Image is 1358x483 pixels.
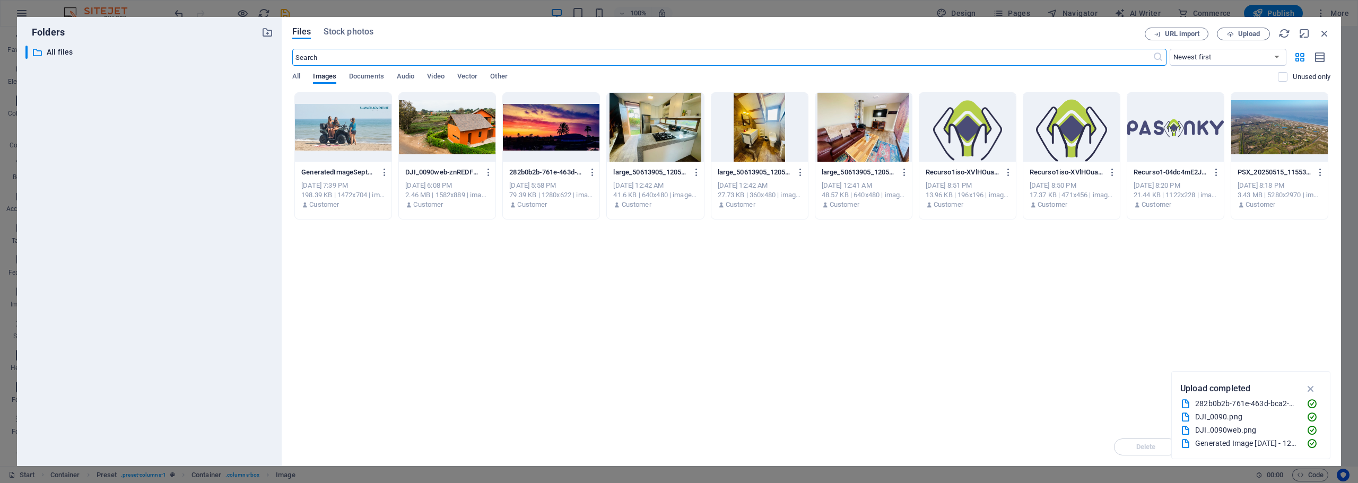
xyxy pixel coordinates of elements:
[1134,181,1217,190] div: [DATE] 8:20 PM
[301,181,385,190] div: [DATE] 7:39 PM
[457,70,478,85] span: Vector
[301,168,376,177] p: GeneratedImageSeptember022025-12_38PM-fK1J8trat3Ic3o3ViAWOMQ.jpeg
[1319,28,1330,39] i: Close
[613,190,697,200] div: 41.6 KB | 640x480 | image/jpeg
[1238,190,1321,200] div: 3.43 MB | 5280x2970 | image/jpeg
[25,46,28,59] div: ​
[726,200,755,209] p: Customer
[1195,424,1298,436] div: DJI_0090web.png
[490,70,507,85] span: Other
[509,168,584,177] p: 282b0b2b-761e-463d-bca2-1a2ab385057b-vEHkVAm8_g3Z8esk0K1X2w.jpg
[427,70,444,85] span: Video
[292,25,311,38] span: Files
[292,70,300,85] span: All
[830,200,859,209] p: Customer
[822,190,906,200] div: 48.57 KB | 640x480 | image/jpeg
[613,181,697,190] div: [DATE] 12:42 AM
[622,200,651,209] p: Customer
[926,190,1009,200] div: 13.96 KB | 196x196 | image/png
[1030,181,1113,190] div: [DATE] 8:50 PM
[718,181,802,190] div: [DATE] 12:42 AM
[718,190,802,200] div: 27.73 KB | 360x480 | image/jpeg
[397,70,414,85] span: Audio
[1299,28,1310,39] i: Minimize
[405,181,489,190] div: [DATE] 6:08 PM
[324,25,373,38] span: Stock photos
[309,200,339,209] p: Customer
[926,181,1009,190] div: [DATE] 8:51 PM
[718,168,792,177] p: large_50613905_1205414856-LCQ2ddu0iQ2E08l9tlJiyg.jpg
[1293,72,1330,82] p: Displays only files that are not in use on the website. Files added during this session can still...
[517,200,547,209] p: Customer
[405,168,480,177] p: DJI_0090web-znREDFyiIaWKn34hjMLvwQ.png
[1195,398,1298,410] div: 282b0b2b-761e-463d-bca2-1a2ab385057b.jpg
[926,168,1000,177] p: Recurso1iso-XVlHOuag2v33sPUh3C9RFg-5O8gFz-7Qft2iFArtRcFmA.png
[1195,411,1298,423] div: DJI_0090.png
[509,181,593,190] div: [DATE] 5:58 PM
[1238,31,1260,37] span: Upload
[1180,382,1250,396] p: Upload completed
[25,25,65,39] p: Folders
[509,190,593,200] div: 79.39 KB | 1280x622 | image/jpeg
[47,46,254,58] p: All files
[1134,190,1217,200] div: 21.44 KB | 1122x228 | image/png
[822,181,906,190] div: [DATE] 12:41 AM
[1038,200,1067,209] p: Customer
[1030,190,1113,200] div: 17.37 KB | 471x456 | image/png
[313,70,336,85] span: Images
[405,190,489,200] div: 2.46 MB | 1582x889 | image/png
[1030,168,1104,177] p: Recurso1iso-XVlHOuag2v33sPUh3C9RFg.png
[822,168,896,177] p: large_50613905_1205414838-Q7lF0_MzDiK94Pj5GbNYcA.jpg
[1246,200,1275,209] p: Customer
[613,168,687,177] p: large_50613905_1205414810-MwE2IYppn8dg2vRcvEmm3g.jpg
[262,27,273,38] i: Create new folder
[1238,168,1312,177] p: PSX_20250515_115534-dg2HVSM_nnuYYAeZ0u7vVg.jpg
[934,200,963,209] p: Customer
[1238,181,1321,190] div: [DATE] 8:18 PM
[1195,437,1298,450] div: Generated Image [DATE] - 12_38PM.jpeg
[1278,28,1290,39] i: Reload
[1134,168,1208,177] p: Recurso1-04dc4mE2JEZPZ6KdXiV96g.png
[1142,200,1171,209] p: Customer
[1145,28,1208,40] button: URL import
[349,70,384,85] span: Documents
[1165,31,1199,37] span: URL import
[301,190,385,200] div: 198.39 KB | 1472x704 | image/jpeg
[413,200,443,209] p: Customer
[292,49,1152,66] input: Search
[1217,28,1270,40] button: Upload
